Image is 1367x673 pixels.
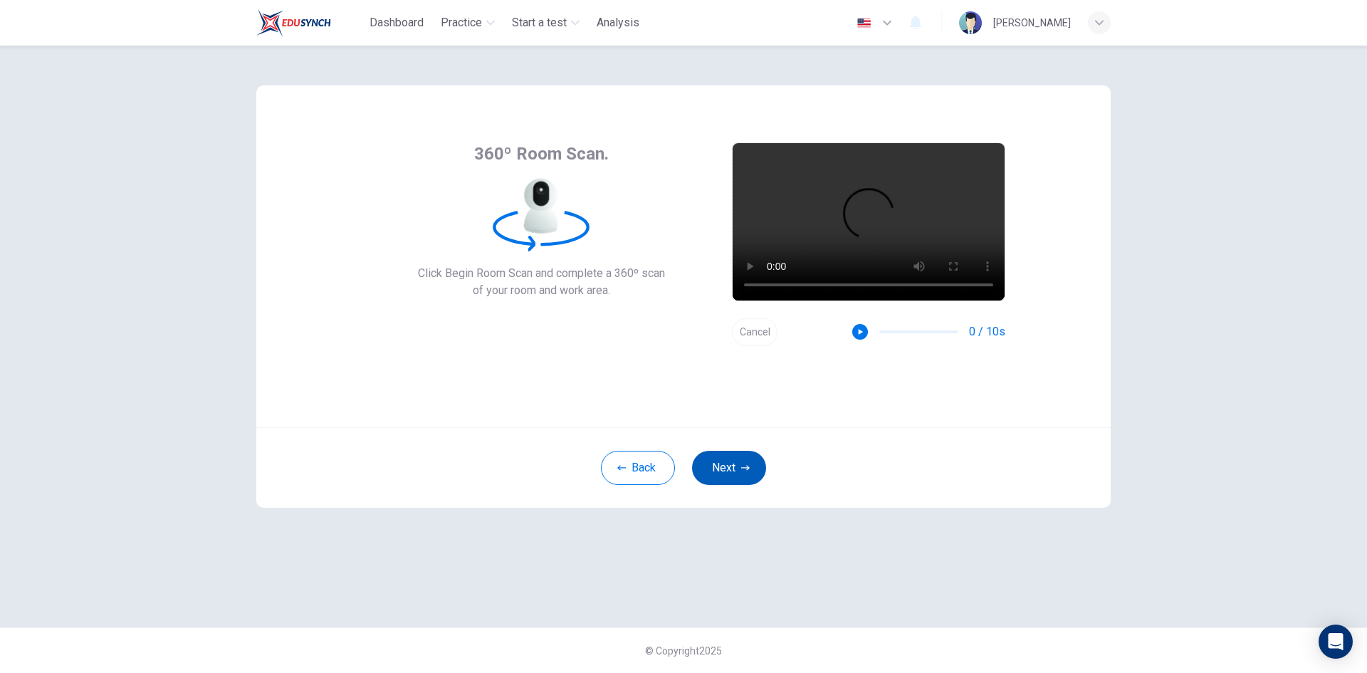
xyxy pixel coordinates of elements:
button: Practice [435,10,501,36]
a: Train Test logo [256,9,364,37]
div: [PERSON_NAME] [993,14,1071,31]
img: en [855,18,873,28]
img: Profile picture [959,11,982,34]
button: Dashboard [364,10,429,36]
span: of your room and work area. [418,282,665,299]
button: Cancel [732,318,777,346]
button: Back [601,451,675,485]
button: Next [692,451,766,485]
span: Click Begin Room Scan and complete a 360º scan [418,265,665,282]
span: © Copyright 2025 [645,645,722,657]
img: Train Test logo [256,9,331,37]
button: Analysis [591,10,645,36]
span: Analysis [597,14,639,31]
span: Start a test [512,14,567,31]
button: Start a test [506,10,585,36]
span: Dashboard [370,14,424,31]
div: Open Intercom Messenger [1319,625,1353,659]
span: 360º Room Scan. [474,142,609,165]
span: Practice [441,14,482,31]
span: 0 / 10s [969,323,1005,340]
